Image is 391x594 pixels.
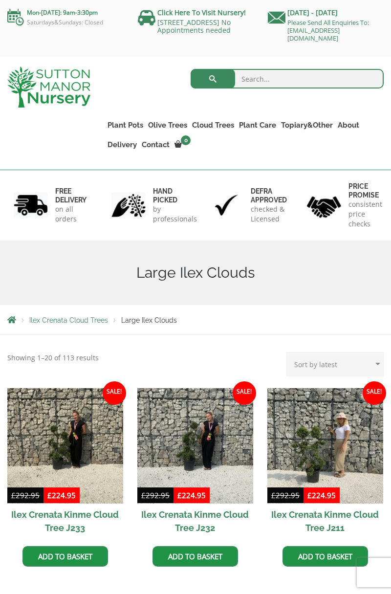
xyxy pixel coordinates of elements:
[307,490,312,500] span: £
[7,352,99,364] p: Showing 1–20 of 113 results
[7,504,123,539] h2: Ilex Crenata Kinme Cloud Tree J233
[335,118,362,132] a: About
[7,7,123,19] p: Mon-[DATE]: 9am-3:30pm
[22,546,108,567] a: Add to basket: “Ilex Crenata Kinme Cloud Tree J233”
[55,204,87,224] p: on all orders
[267,388,383,539] a: Sale! Ilex Crenata Kinme Cloud Tree J211
[348,182,382,199] h6: Price promise
[11,490,40,500] bdi: 292.95
[267,388,383,504] img: Ilex Crenata Kinme Cloud Tree J211
[146,118,190,132] a: Olive Trees
[47,490,76,500] bdi: 224.95
[190,118,237,132] a: Cloud Trees
[11,490,16,500] span: £
[153,187,197,204] h6: hand picked
[7,66,90,108] img: logo
[267,504,383,539] h2: Ilex Crenata Kinme Cloud Tree J211
[251,204,287,224] p: checked & Licensed
[287,18,369,43] a: Please Send All Enquiries To: [EMAIL_ADDRESS][DOMAIN_NAME]
[55,187,87,204] h6: FREE DELIVERY
[268,7,384,19] p: [DATE] - [DATE]
[152,546,238,567] a: Add to basket: “Ilex Crenata Kinme Cloud Tree J232”
[7,316,384,324] nav: Breadcrumbs
[271,490,300,500] bdi: 292.95
[307,490,336,500] bdi: 224.95
[237,118,279,132] a: Plant Care
[103,381,126,405] span: Sale!
[177,490,182,500] span: £
[137,388,253,504] img: Ilex Crenata Kinme Cloud Tree J232
[172,138,194,152] a: 0
[141,490,170,500] bdi: 292.95
[282,546,368,567] a: Add to basket: “Ilex Crenata Kinme Cloud Tree J211”
[279,118,335,132] a: Topiary&Other
[7,264,384,282] h1: Large Ilex Clouds
[209,193,243,218] img: 3.jpg
[29,316,108,324] a: Ilex Crenata Cloud Trees
[121,316,177,324] span: Large Ilex Clouds
[286,352,384,376] select: Shop order
[363,381,386,405] span: Sale!
[348,199,382,229] p: consistent price checks
[14,193,48,218] img: 1.jpg
[111,193,146,218] img: 2.jpg
[47,490,52,500] span: £
[157,18,231,35] a: [STREET_ADDRESS] No Appointments needed
[7,388,123,504] img: Ilex Crenata Kinme Cloud Tree J233
[137,388,253,539] a: Sale! Ilex Crenata Kinme Cloud Tree J232
[7,19,123,26] p: Saturdays&Sundays: Closed
[137,504,253,539] h2: Ilex Crenata Kinme Cloud Tree J232
[7,388,123,539] a: Sale! Ilex Crenata Kinme Cloud Tree J233
[191,69,384,88] input: Search...
[157,8,246,17] a: Click Here To Visit Nursery!
[271,490,276,500] span: £
[139,138,172,152] a: Contact
[233,381,256,405] span: Sale!
[251,187,287,204] h6: Defra approved
[307,190,341,220] img: 4.jpg
[141,490,146,500] span: £
[105,118,146,132] a: Plant Pots
[181,135,191,145] span: 0
[105,138,139,152] a: Delivery
[177,490,206,500] bdi: 224.95
[153,204,197,224] p: by professionals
